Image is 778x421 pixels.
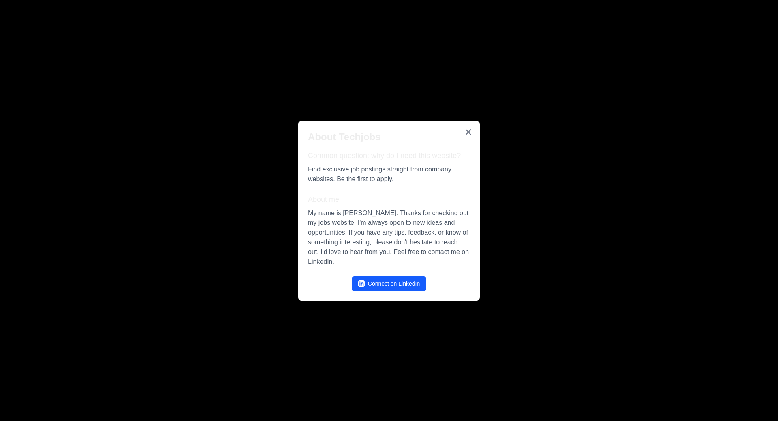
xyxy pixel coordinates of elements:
p: My name is [PERSON_NAME]. Thanks for checking out my jobs website. I'm always open to new ideas a... [308,208,470,267]
button: Close [464,127,473,137]
h3: About me [308,194,470,205]
a: Connect on LinkedIn [352,276,426,291]
p: Find exclusive job postings straight from company websites. Be the first to apply. [308,165,470,184]
h3: Common question: why do I need this website? [308,150,470,161]
h2: About Techjobs [308,130,470,143]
